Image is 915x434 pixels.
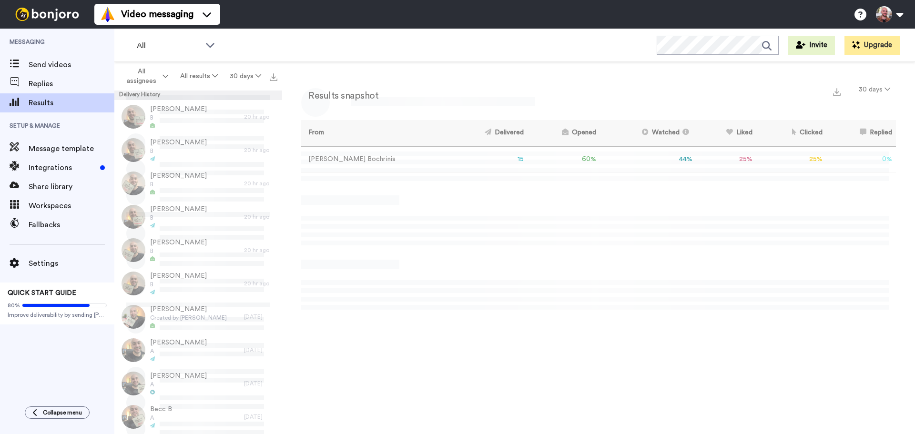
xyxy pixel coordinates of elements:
span: Message template [29,143,114,154]
span: [PERSON_NAME] [150,171,207,181]
a: Becc BA[DATE] [114,400,282,434]
div: 20 hr ago [244,113,277,121]
span: [PERSON_NAME] [150,204,207,214]
span: B [150,247,207,255]
a: [PERSON_NAME]Created by [PERSON_NAME][DATE] [114,300,282,333]
td: 60 % [528,146,600,172]
img: 244013c5-617a-459e-a90b-74682808560c-thumb.jpg [122,372,145,395]
span: Settings [29,258,114,269]
div: 20 hr ago [244,146,277,154]
span: [PERSON_NAME] [150,271,207,281]
span: All [137,40,201,51]
span: [PERSON_NAME] [150,104,207,114]
img: vm-color.svg [100,7,115,22]
div: [DATE] [244,413,277,421]
a: [PERSON_NAME]A[DATE] [114,333,282,367]
th: Watched [600,120,697,146]
span: Becc B [150,404,172,414]
a: [PERSON_NAME]B20 hr ago [114,133,282,167]
div: 20 hr ago [244,213,277,221]
span: A [150,347,207,355]
button: 30 days [853,81,896,98]
img: 9dd3c9a2-098e-4255-8dd3-cd527c02a272-thumb.jpg [122,138,145,162]
img: afaf6453-45c9-4832-b7a0-e88cc6cda06d-thumb.jpg [122,105,145,129]
span: Created by [PERSON_NAME] [150,314,227,322]
span: [PERSON_NAME] [150,138,207,147]
th: Liked [696,120,756,146]
td: [PERSON_NAME] Bochrinis [301,146,448,172]
button: All results [174,68,224,85]
div: 20 hr ago [244,280,277,287]
span: Share library [29,181,114,192]
span: B [150,114,207,121]
a: [PERSON_NAME]B20 hr ago [114,267,282,300]
td: 25 % [696,146,756,172]
a: [PERSON_NAME]B20 hr ago [114,200,282,233]
img: export.svg [270,73,277,81]
th: Clicked [756,120,826,146]
th: Delivered [448,120,528,146]
span: Results [29,97,114,109]
h2: Results snapshot [301,91,378,101]
span: B [150,147,207,155]
img: 70d5bdd3-5e79-4de7-b827-561892218174-thumb.jpg [122,405,145,429]
span: B [150,214,207,222]
a: [PERSON_NAME]B20 hr ago [114,233,282,267]
img: ed69282f-e108-484c-89a5-a418733d76e2-thumb.jpg [122,305,145,329]
span: Improve deliverability by sending [PERSON_NAME]’s from your own email [8,311,107,319]
span: All assignees [122,67,161,86]
img: b20b0421-a95e-41b6-91c5-cb81bda2504c-thumb.jpg [122,238,145,262]
button: Collapse menu [25,406,90,419]
span: 80% [8,302,20,309]
span: B [150,281,207,288]
span: Integrations [29,162,96,173]
td: 0 % [826,146,896,172]
img: 1cd77c0f-8209-44cf-8491-7ed15569784b-thumb.jpg [122,172,145,195]
div: [DATE] [244,380,277,387]
span: [PERSON_NAME] [150,371,207,381]
td: 44 % [600,146,697,172]
button: All assignees [116,63,174,90]
img: bj-logo-header-white.svg [11,8,83,21]
div: [DATE] [244,313,277,321]
div: 20 hr ago [244,180,277,187]
span: Collapse menu [43,409,82,416]
button: 30 days [224,68,267,85]
span: Video messaging [121,8,193,21]
img: 1c17858b-470c-4ee4-8eb0-5d937c57c890-thumb.jpg [122,272,145,295]
div: Delivery History [114,91,282,100]
button: Invite [788,36,835,55]
span: QUICK START GUIDE [8,290,76,296]
td: 25 % [756,146,826,172]
th: Opened [528,120,600,146]
img: 95cde9aa-b098-4f65-a62d-9294c9718c17-thumb.jpg [122,338,145,362]
th: From [301,120,448,146]
span: Send videos [29,59,114,71]
img: 28745e00-3de9-4444-8c4b-89703a346930-thumb.jpg [122,205,145,229]
span: [PERSON_NAME] [150,304,227,314]
span: [PERSON_NAME] [150,238,207,247]
span: Fallbacks [29,219,114,231]
button: Upgrade [844,36,900,55]
a: [PERSON_NAME]B20 hr ago [114,167,282,200]
span: Replies [29,78,114,90]
span: Workspaces [29,200,114,212]
button: Export a summary of each team member’s results that match this filter now. [830,84,844,98]
div: [DATE] [244,346,277,354]
span: B [150,181,207,188]
span: A [150,381,207,388]
a: [PERSON_NAME]B20 hr ago [114,100,282,133]
span: [PERSON_NAME] [150,338,207,347]
button: Export all results that match these filters now. [267,69,280,83]
a: [PERSON_NAME]A[DATE] [114,367,282,400]
div: 20 hr ago [244,246,277,254]
img: export.svg [833,88,841,96]
th: Replied [826,120,896,146]
td: 15 [448,146,528,172]
span: A [150,414,172,422]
